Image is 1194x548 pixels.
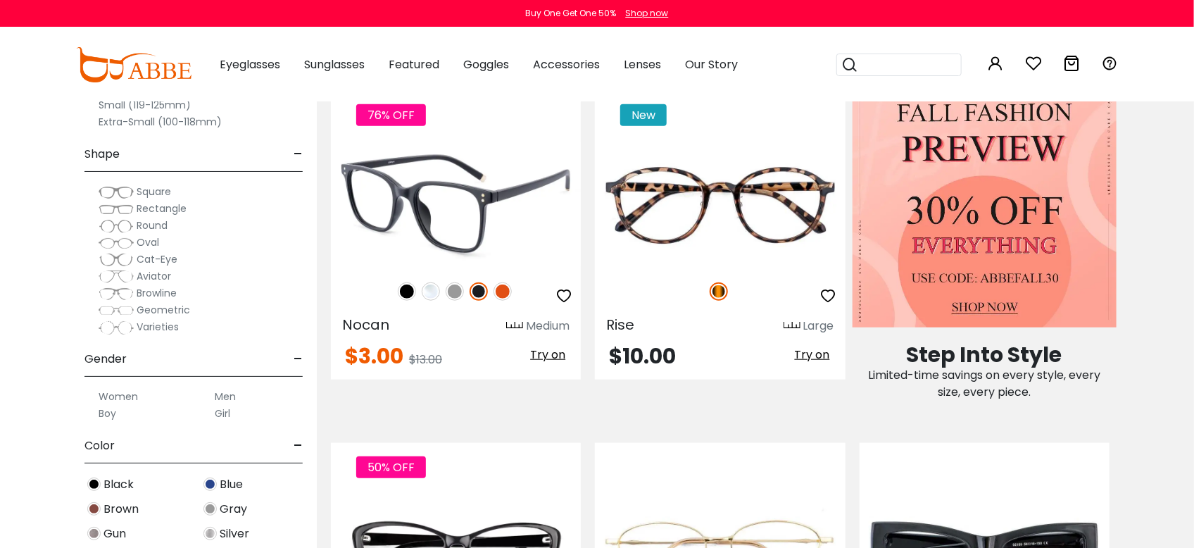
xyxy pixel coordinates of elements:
span: Try on [795,347,830,363]
img: Rectangle.png [99,202,134,216]
img: size ruler [784,321,800,332]
label: Boy [99,405,116,422]
span: Color [84,429,115,463]
div: Large [803,318,834,335]
span: Varieties [137,320,179,334]
img: Clear [422,282,440,301]
span: Cat-Eye [137,252,177,266]
span: Sunglasses [304,56,365,73]
span: Rectangle [137,201,187,216]
img: abbeglasses.com [76,47,191,82]
label: Men [215,388,236,405]
img: Fall Fashion Sale [853,91,1117,327]
label: Extra-Small (100-118mm) [99,113,222,130]
span: Our Story [685,56,738,73]
label: Girl [215,405,230,422]
img: Blue [203,478,217,491]
span: Nocan [342,315,389,335]
span: Limited-time savings on every style, every size, every piece. [868,367,1100,400]
img: Tortoise Rise - Plastic ,Adjust Nose Pads [595,142,845,267]
span: Goggles [463,56,509,73]
img: Gray [446,282,464,301]
span: Gray [220,501,247,518]
span: - [294,342,303,376]
img: Silver [203,527,217,540]
span: Shape [84,137,120,171]
span: $13.00 [409,351,442,368]
img: Matte-black Nocan - TR ,Universal Bridge Fit [331,142,581,267]
span: Black [103,476,134,493]
label: Women [99,388,138,405]
span: Gun [103,525,126,542]
span: Round [137,218,168,232]
span: Aviator [137,269,171,283]
img: Black [87,478,101,491]
img: Cat-Eye.png [99,253,134,267]
img: Aviator.png [99,270,134,284]
img: Varieties.png [99,320,134,335]
span: Gender [84,342,127,376]
span: Eyeglasses [220,56,280,73]
span: $3.00 [345,341,403,371]
img: Browline.png [99,287,134,301]
span: - [294,137,303,171]
span: Geometric [137,303,190,317]
a: Shop now [619,7,669,19]
img: Matte Black [470,282,488,301]
span: Browline [137,286,177,300]
button: Try on [526,346,570,364]
img: Black [398,282,416,301]
img: Square.png [99,185,134,199]
span: 76% OFF [356,104,426,126]
div: Buy One Get One 50% [526,7,617,20]
span: 50% OFF [356,456,426,478]
span: Accessories [533,56,600,73]
span: Square [137,185,171,199]
span: $10.00 [609,341,676,371]
span: Brown [103,501,139,518]
span: Oval [137,235,159,249]
span: New [620,104,667,126]
span: Rise [606,315,634,335]
img: Tortoise [710,282,728,301]
span: Blue [220,476,243,493]
span: Try on [530,347,565,363]
span: Silver [220,525,249,542]
div: Medium [526,318,570,335]
span: Step Into Style [907,340,1062,370]
div: Shop now [626,7,669,20]
label: Small (119-125mm) [99,96,191,113]
img: Brown [87,502,101,516]
img: Gun [87,527,101,540]
img: Orange [494,282,512,301]
img: Round.png [99,219,134,233]
img: size ruler [506,321,523,332]
img: Geometric.png [99,304,134,318]
button: Try on [791,346,834,364]
img: Gray [203,502,217,516]
span: Featured [389,56,439,73]
span: - [294,429,303,463]
span: Lenses [624,56,661,73]
img: Oval.png [99,236,134,250]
